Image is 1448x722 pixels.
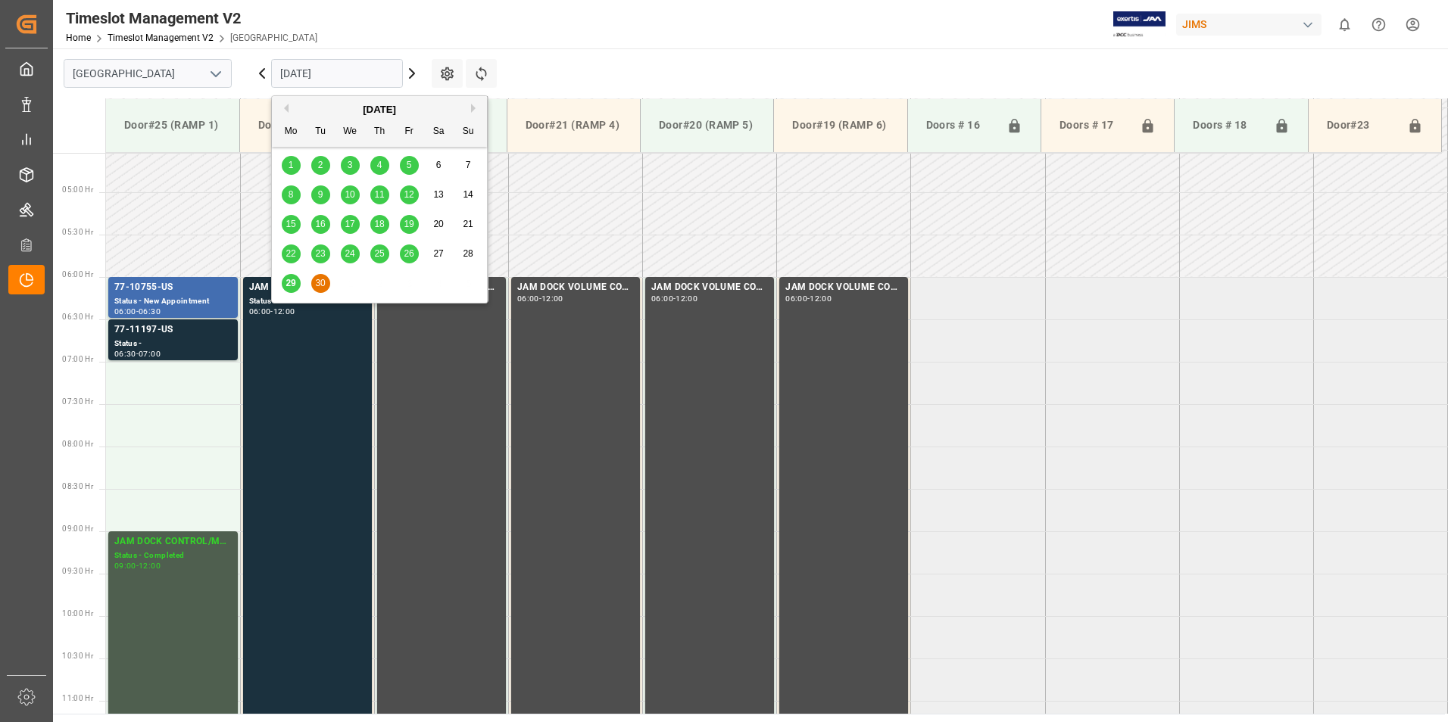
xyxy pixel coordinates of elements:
[66,33,91,43] a: Home
[252,111,360,139] div: Door#24 (RAMP 2)
[429,215,448,234] div: Choose Saturday, September 20th, 2025
[517,295,539,302] div: 06:00
[114,534,232,549] div: JAM DOCK CONTROL/MONTH END
[374,189,384,200] span: 11
[1321,111,1401,140] div: Door#23
[62,609,93,618] span: 10:00 Hr
[459,185,478,204] div: Choose Sunday, September 14th, 2025
[539,295,541,302] div: -
[64,59,232,88] input: Type to search/select
[459,156,478,175] div: Choose Sunday, September 7th, 2025
[429,244,448,263] div: Choose Saturday, September 27th, 2025
[62,397,93,406] span: 07:30 Hr
[404,219,413,229] span: 19
[651,280,768,295] div: JAM DOCK VOLUME CONTROL
[276,151,483,298] div: month 2025-09
[463,189,473,200] span: 14
[114,338,232,350] div: Status -
[311,244,330,263] div: Choose Tuesday, September 23rd, 2025
[370,215,389,234] div: Choose Thursday, September 18th, 2025
[345,248,354,259] span: 24
[400,123,419,142] div: Fr
[249,280,366,295] div: JAM CONTAINER RESERVED
[407,160,412,170] span: 5
[400,185,419,204] div: Choose Friday, September 12th, 2025
[341,156,360,175] div: Choose Wednesday, September 3rd, 2025
[311,185,330,204] div: Choose Tuesday, September 9th, 2025
[114,280,232,295] div: 77-10755-US
[404,248,413,259] span: 26
[786,111,894,139] div: Door#19 (RAMP 6)
[62,228,93,236] span: 05:30 Hr
[459,244,478,263] div: Choose Sunday, September 28th, 2025
[114,562,136,569] div: 09:00
[62,185,93,194] span: 05:00 Hr
[404,189,413,200] span: 12
[311,156,330,175] div: Choose Tuesday, September 2nd, 2025
[471,104,480,113] button: Next Month
[341,185,360,204] div: Choose Wednesday, September 10th, 2025
[433,248,443,259] span: 27
[315,219,325,229] span: 16
[286,219,295,229] span: 15
[1176,10,1328,39] button: JIMS
[108,33,214,43] a: Timeslot Management V2
[282,274,301,293] div: Choose Monday, September 29th, 2025
[459,215,478,234] div: Choose Sunday, September 21st, 2025
[62,270,93,279] span: 06:00 Hr
[807,295,810,302] div: -
[785,280,902,295] div: JAM DOCK VOLUME CONTROL
[676,295,697,302] div: 12:00
[282,244,301,263] div: Choose Monday, September 22nd, 2025
[249,295,366,308] div: Status -
[517,280,634,295] div: JAM DOCK VOLUME CONTROL
[370,185,389,204] div: Choose Thursday, September 11th, 2025
[249,308,271,315] div: 06:00
[279,104,289,113] button: Previous Month
[1053,111,1134,140] div: Doors # 17
[270,308,273,315] div: -
[62,313,93,321] span: 06:30 Hr
[204,62,226,86] button: open menu
[348,160,353,170] span: 3
[136,350,139,357] div: -
[541,295,563,302] div: 12:00
[463,219,473,229] span: 21
[459,123,478,142] div: Su
[400,156,419,175] div: Choose Friday, September 5th, 2025
[463,248,473,259] span: 28
[311,215,330,234] div: Choose Tuesday, September 16th, 2025
[62,652,93,660] span: 10:30 Hr
[282,215,301,234] div: Choose Monday, September 15th, 2025
[282,185,301,204] div: Choose Monday, September 8th, 2025
[114,549,232,562] div: Status - Completed
[651,295,673,302] div: 06:00
[62,694,93,702] span: 11:00 Hr
[429,185,448,204] div: Choose Saturday, September 13th, 2025
[370,244,389,263] div: Choose Thursday, September 25th, 2025
[1328,8,1362,42] button: show 0 new notifications
[311,274,330,293] div: Choose Tuesday, September 30th, 2025
[282,156,301,175] div: Choose Monday, September 1st, 2025
[370,123,389,142] div: Th
[271,59,403,88] input: DD.MM.YYYY
[1362,8,1396,42] button: Help Center
[400,215,419,234] div: Choose Friday, September 19th, 2025
[436,160,442,170] span: 6
[311,123,330,142] div: Tu
[272,102,487,117] div: [DATE]
[62,567,93,575] span: 09:30 Hr
[377,160,382,170] span: 4
[114,295,232,308] div: Status - New Appointment
[920,111,1000,140] div: Doors # 16
[136,308,139,315] div: -
[653,111,761,139] div: Door#20 (RAMP 5)
[315,278,325,288] span: 30
[286,278,295,288] span: 29
[341,123,360,142] div: We
[273,308,295,315] div: 12:00
[139,350,161,357] div: 07:00
[345,219,354,229] span: 17
[520,111,628,139] div: Door#21 (RAMP 4)
[118,111,227,139] div: Door#25 (RAMP 1)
